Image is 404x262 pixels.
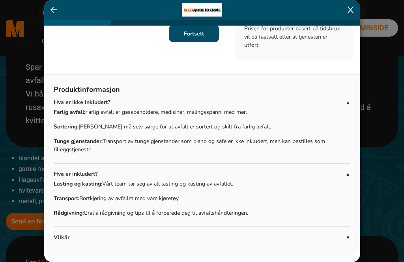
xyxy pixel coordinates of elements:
strong: Rådgivning: [54,209,84,217]
p: Farlig avfall er gassbeholdere, medisiner, malingsspann, med mer. [54,108,350,116]
strong: Tunge gjenstander: [54,138,103,145]
strong: Transport: [54,195,79,202]
span: ▲ [346,99,350,106]
p: Hva er inkludert? [54,170,346,178]
strong: Sortering: [54,123,79,130]
p: Transport av tunge gjenstander som piano og safe er ikke inkludert, men kan bestilles som tillegg... [54,137,350,154]
b: Fortsett [184,30,204,37]
strong: Farlig avfall: [54,108,85,116]
span: ▼ [346,234,350,241]
p: Prisen for produkter basert på tidsbruk vil bli fastsatt etter at tjenesten er utført. [244,24,344,49]
p: Bortkjøring av avfallet med våre kjøretøy. [54,194,350,203]
p: Vilkår [54,233,346,242]
p: [PERSON_NAME] må selv sørge for at avfall er sortert og skilt fra farlig avfall. [54,123,350,131]
p: Hva er ikke inkludert? [54,98,346,106]
strong: Lasting og kasting: [54,180,102,188]
p: Gratis rådgivning og tips til å forberede deg til avfallshåndteringen. [54,209,350,217]
span: ▲ [346,171,350,178]
p: Vårt team tar seg av all lasting og kasting av avfallet. [54,180,350,188]
button: Fortsett [169,25,219,42]
p: Produktinformasjon [54,84,350,98]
